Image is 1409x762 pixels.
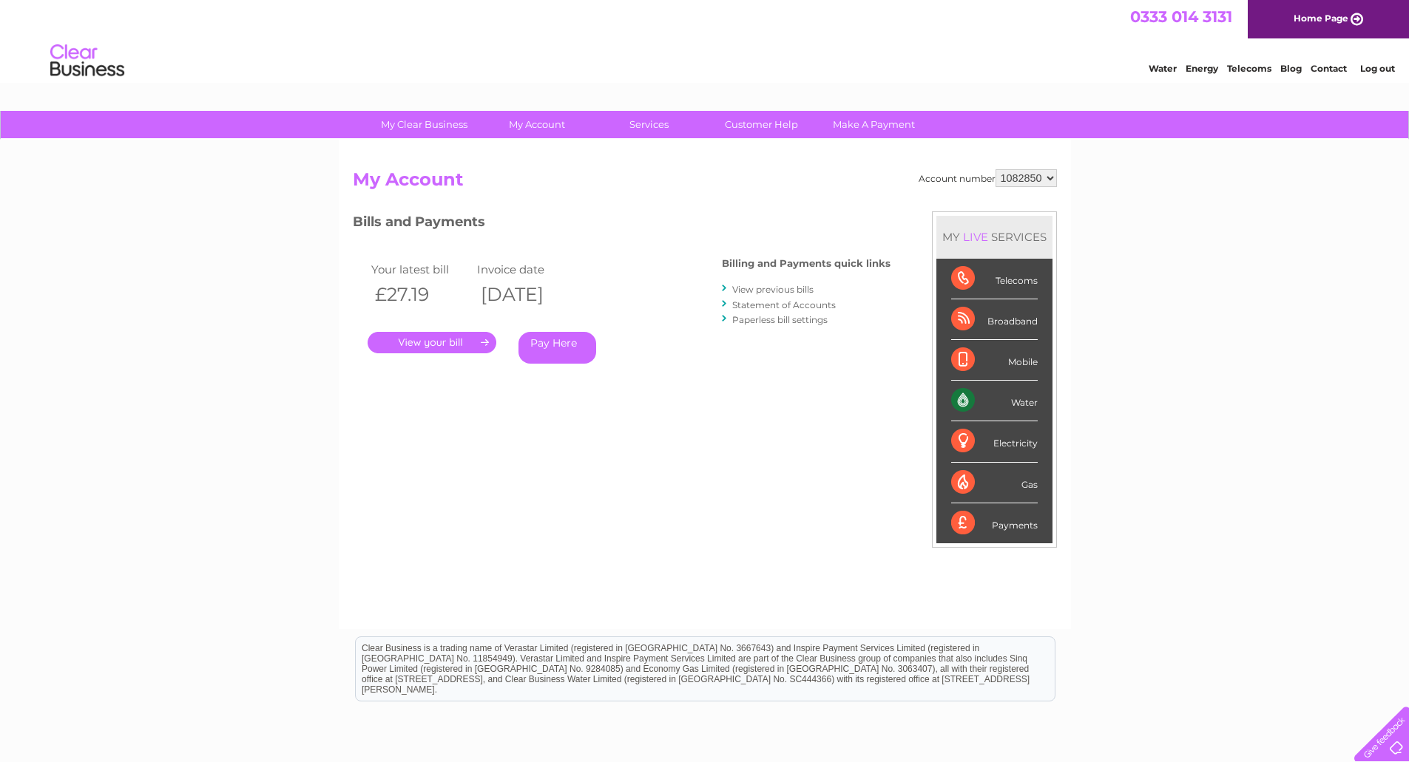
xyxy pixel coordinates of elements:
[1227,63,1271,74] a: Telecoms
[951,421,1038,462] div: Electricity
[473,279,580,310] th: [DATE]
[919,169,1057,187] div: Account number
[368,279,474,310] th: £27.19
[1130,7,1232,26] a: 0333 014 3131
[732,314,828,325] a: Paperless bill settings
[356,8,1055,72] div: Clear Business is a trading name of Verastar Limited (registered in [GEOGRAPHIC_DATA] No. 3667643...
[700,111,822,138] a: Customer Help
[588,111,710,138] a: Services
[1311,63,1347,74] a: Contact
[1360,63,1395,74] a: Log out
[353,211,891,237] h3: Bills and Payments
[951,503,1038,543] div: Payments
[50,38,125,84] img: logo.png
[951,463,1038,503] div: Gas
[951,381,1038,421] div: Water
[951,299,1038,340] div: Broadband
[363,111,485,138] a: My Clear Business
[353,169,1057,197] h2: My Account
[368,332,496,353] a: .
[951,259,1038,299] div: Telecoms
[476,111,598,138] a: My Account
[732,299,836,310] a: Statement of Accounts
[473,259,580,279] td: Invoice date
[1186,63,1218,74] a: Energy
[936,216,1052,258] div: MY SERVICES
[951,340,1038,381] div: Mobile
[813,111,935,138] a: Make A Payment
[732,284,814,295] a: View previous bills
[1280,63,1302,74] a: Blog
[518,332,596,364] a: Pay Here
[960,230,991,244] div: LIVE
[722,258,891,269] h4: Billing and Payments quick links
[1149,63,1177,74] a: Water
[368,259,474,279] td: Your latest bill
